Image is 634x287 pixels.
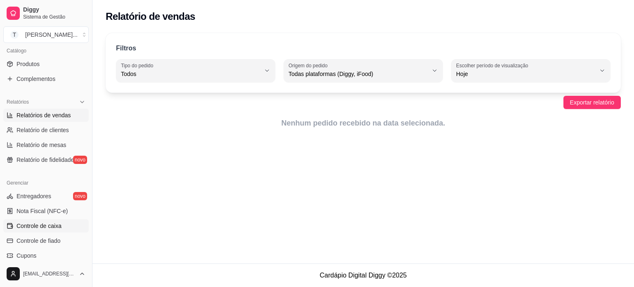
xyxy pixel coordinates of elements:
[23,270,76,277] span: [EMAIL_ADDRESS][DOMAIN_NAME]
[289,70,428,78] span: Todas plataformas (Diggy, iFood)
[3,264,89,284] button: [EMAIL_ADDRESS][DOMAIN_NAME]
[121,70,260,78] span: Todos
[3,176,89,190] div: Gerenciar
[116,43,136,53] p: Filtros
[17,75,55,83] span: Complementos
[17,111,71,119] span: Relatórios de vendas
[3,204,89,218] a: Nota Fiscal (NFC-e)
[106,10,195,23] h2: Relatório de vendas
[17,126,69,134] span: Relatório de clientes
[289,62,330,69] label: Origem do pedido
[3,3,89,23] a: DiggySistema de Gestão
[570,98,614,107] span: Exportar relatório
[3,26,89,43] button: Select a team
[17,207,68,215] span: Nota Fiscal (NFC-e)
[3,138,89,152] a: Relatório de mesas
[3,57,89,71] a: Produtos
[17,222,62,230] span: Controle de caixa
[3,249,89,262] a: Cupons
[563,96,621,109] button: Exportar relatório
[17,141,66,149] span: Relatório de mesas
[3,219,89,232] a: Controle de caixa
[121,62,156,69] label: Tipo do pedido
[23,6,85,14] span: Diggy
[17,192,51,200] span: Entregadores
[284,59,443,82] button: Origem do pedidoTodas plataformas (Diggy, iFood)
[106,117,621,129] article: Nenhum pedido recebido na data selecionada.
[3,153,89,166] a: Relatório de fidelidadenovo
[456,62,531,69] label: Escolher período de visualização
[92,263,634,287] footer: Cardápio Digital Diggy © 2025
[3,234,89,247] a: Controle de fiado
[25,31,78,39] div: [PERSON_NAME] ...
[17,156,74,164] span: Relatório de fidelidade
[3,72,89,85] a: Complementos
[451,59,610,82] button: Escolher período de visualizaçãoHoje
[3,44,89,57] div: Catálogo
[17,237,61,245] span: Controle de fiado
[3,109,89,122] a: Relatórios de vendas
[116,59,275,82] button: Tipo do pedidoTodos
[456,70,596,78] span: Hoje
[7,99,29,105] span: Relatórios
[17,251,36,260] span: Cupons
[23,14,85,20] span: Sistema de Gestão
[3,123,89,137] a: Relatório de clientes
[10,31,19,39] span: T
[17,60,40,68] span: Produtos
[3,190,89,203] a: Entregadoresnovo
